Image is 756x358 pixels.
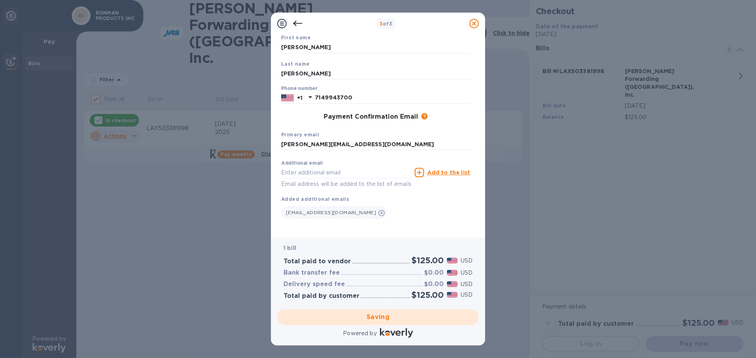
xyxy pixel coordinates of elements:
h3: Bank transfer fee [283,269,340,277]
b: Last name [281,61,310,67]
input: Enter your first name [281,42,470,53]
input: Enter additional email [281,167,411,178]
img: US [281,94,294,102]
p: USD [461,291,472,299]
img: USD [447,292,458,297]
img: USD [447,281,458,287]
label: Additional email [281,161,323,166]
p: USD [461,280,472,288]
img: USD [447,270,458,275]
h2: $125.00 [411,290,444,300]
h3: Total paid by customer [283,292,359,300]
p: USD [461,269,472,277]
b: Added additional emails [281,196,349,202]
b: Primary email [281,132,319,138]
h2: $125.00 [411,255,444,265]
p: Powered by [343,329,376,338]
p: USD [461,257,472,265]
img: USD [447,258,458,263]
span: [EMAIL_ADDRESS][DOMAIN_NAME] [286,209,376,215]
input: Enter your primary name [281,139,470,151]
label: Phone number [281,86,317,91]
b: of 3 [380,21,393,27]
p: Email address will be added to the list of emails [281,180,411,189]
input: Enter your last name [281,68,470,79]
b: 1 bill [283,245,296,251]
input: Enter your phone number [315,92,470,104]
p: +1 [297,94,302,102]
h3: Total paid to vendor [283,258,351,265]
img: Logo [380,328,413,338]
u: Add to the list [427,169,470,176]
b: First name [281,35,311,40]
span: 3 [380,21,383,27]
h3: $0.00 [424,281,444,288]
div: [EMAIL_ADDRESS][DOMAIN_NAME] [281,206,387,219]
h3: Delivery speed fee [283,281,345,288]
h3: $0.00 [424,269,444,277]
h3: Payment Confirmation Email [324,113,418,121]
